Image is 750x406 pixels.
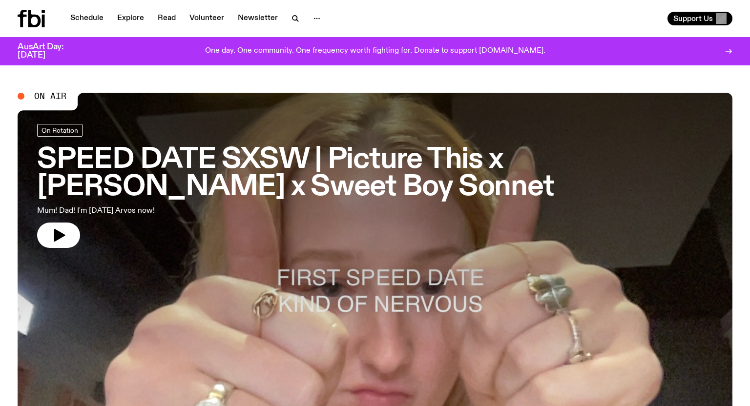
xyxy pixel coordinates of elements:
[64,12,109,25] a: Schedule
[667,12,732,25] button: Support Us
[205,47,545,56] p: One day. One community. One frequency worth fighting for. Donate to support [DOMAIN_NAME].
[37,205,287,217] p: Mum! Dad! I'm [DATE] Arvos now!
[34,92,66,101] span: On Air
[37,124,83,137] a: On Rotation
[152,12,182,25] a: Read
[673,14,713,23] span: Support Us
[111,12,150,25] a: Explore
[232,12,284,25] a: Newsletter
[18,43,80,60] h3: AusArt Day: [DATE]
[37,146,713,201] h3: SPEED DATE SXSW | Picture This x [PERSON_NAME] x Sweet Boy Sonnet
[42,126,78,134] span: On Rotation
[184,12,230,25] a: Volunteer
[37,124,713,248] a: SPEED DATE SXSW | Picture This x [PERSON_NAME] x Sweet Boy SonnetMum! Dad! I'm [DATE] Arvos now!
